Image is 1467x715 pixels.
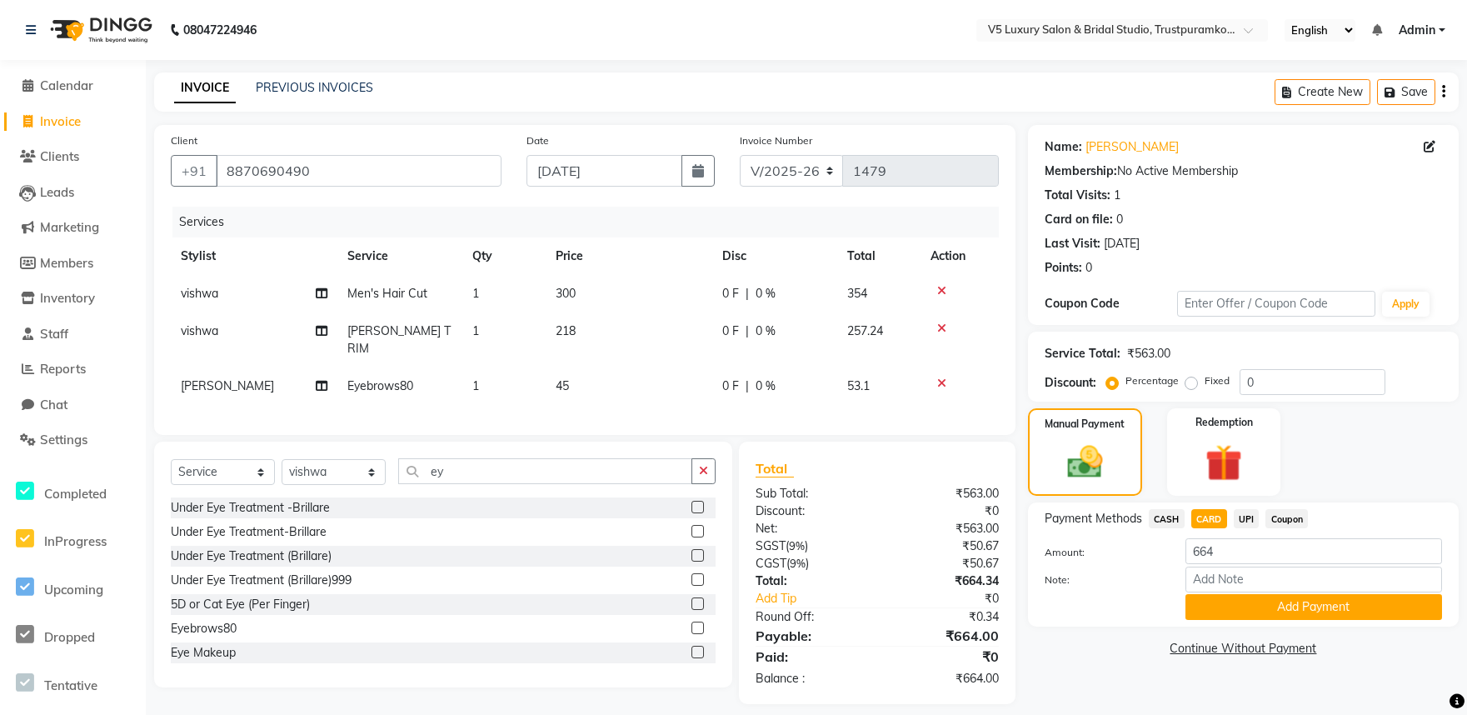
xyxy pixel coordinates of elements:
label: Manual Payment [1045,417,1125,432]
img: logo [42,7,157,53]
span: SGST [756,538,786,553]
span: 0 % [756,285,776,302]
div: Membership: [1045,162,1117,180]
span: 0 % [756,377,776,395]
div: Under Eye Treatment -Brillare [171,499,330,517]
div: Last Visit: [1045,235,1100,252]
span: Completed [44,486,107,502]
div: Name: [1045,138,1082,156]
span: CARD [1191,509,1227,528]
div: Payable: [743,626,877,646]
a: [PERSON_NAME] [1085,138,1179,156]
div: [DATE] [1104,235,1140,252]
div: ₹50.67 [877,555,1011,572]
span: Members [40,255,93,271]
div: Under Eye Treatment (Brillare) [171,547,332,565]
button: Save [1377,79,1435,105]
th: Qty [462,237,546,275]
input: Add Note [1185,567,1442,592]
span: 9% [789,539,805,552]
div: ₹0.34 [877,608,1011,626]
span: | [746,285,749,302]
div: Services [172,207,1011,237]
th: Price [546,237,712,275]
span: | [746,377,749,395]
div: ₹0 [900,590,1011,607]
label: Note: [1032,572,1173,587]
a: Continue Without Payment [1031,640,1455,657]
div: Coupon Code [1045,295,1177,312]
span: 45 [556,378,569,393]
label: Invoice Number [740,133,812,148]
div: No Active Membership [1045,162,1442,180]
img: _cash.svg [1056,442,1115,482]
span: 9% [790,557,806,570]
span: InProgress [44,533,107,549]
span: 53.1 [847,378,870,393]
span: Admin [1399,22,1435,39]
span: Total [756,460,794,477]
div: Points: [1045,259,1082,277]
div: Paid: [743,647,877,667]
span: Marketing [40,219,99,235]
span: Reports [40,361,86,377]
img: _gift.svg [1194,440,1255,486]
label: Amount: [1032,545,1173,560]
span: Clients [40,148,79,164]
span: 1 [472,378,479,393]
div: Discount: [1045,374,1096,392]
button: Add Payment [1185,594,1442,620]
div: Balance : [743,670,877,687]
button: Create New [1275,79,1370,105]
button: Apply [1382,292,1430,317]
div: 1 [1114,187,1120,204]
a: Chat [4,396,142,415]
input: Search or Scan [398,458,692,484]
span: Inventory [40,290,95,306]
div: 0 [1085,259,1092,277]
span: 300 [556,286,576,301]
span: 1 [472,286,479,301]
label: Fixed [1205,373,1230,388]
span: 0 F [722,285,739,302]
a: Clients [4,147,142,167]
div: Eye Makeup [171,644,236,662]
div: ₹563.00 [1127,345,1170,362]
div: Under Eye Treatment (Brillare)999 [171,572,352,589]
div: Under Eye Treatment-Brillare [171,523,327,541]
span: 257.24 [847,323,883,338]
span: Men's Hair Cut [347,286,427,301]
span: [PERSON_NAME] [181,378,274,393]
a: Inventory [4,289,142,308]
input: Enter Offer / Coupon Code [1177,291,1375,317]
div: Eyebrows80 [171,620,237,637]
span: [PERSON_NAME] TRIM [347,323,451,356]
a: Invoice [4,112,142,132]
div: ( ) [743,537,877,555]
div: ₹563.00 [877,520,1011,537]
span: CGST [756,556,786,571]
div: ₹50.67 [877,537,1011,555]
div: Total Visits: [1045,187,1110,204]
span: Chat [40,397,67,412]
a: Leads [4,183,142,202]
label: Redemption [1195,415,1253,430]
label: Date [526,133,549,148]
div: Service Total: [1045,345,1120,362]
span: Settings [40,432,87,447]
a: INVOICE [174,73,236,103]
div: 0 [1116,211,1123,228]
th: Service [337,237,462,275]
span: Tentative [44,677,97,693]
span: Invoice [40,113,81,129]
div: ₹664.34 [877,572,1011,590]
span: | [746,322,749,340]
a: Calendar [4,77,142,96]
a: Settings [4,431,142,450]
label: Percentage [1125,373,1179,388]
div: Round Off: [743,608,877,626]
div: Sub Total: [743,485,877,502]
span: UPI [1234,509,1260,528]
div: ₹0 [877,502,1011,520]
span: 0 F [722,322,739,340]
